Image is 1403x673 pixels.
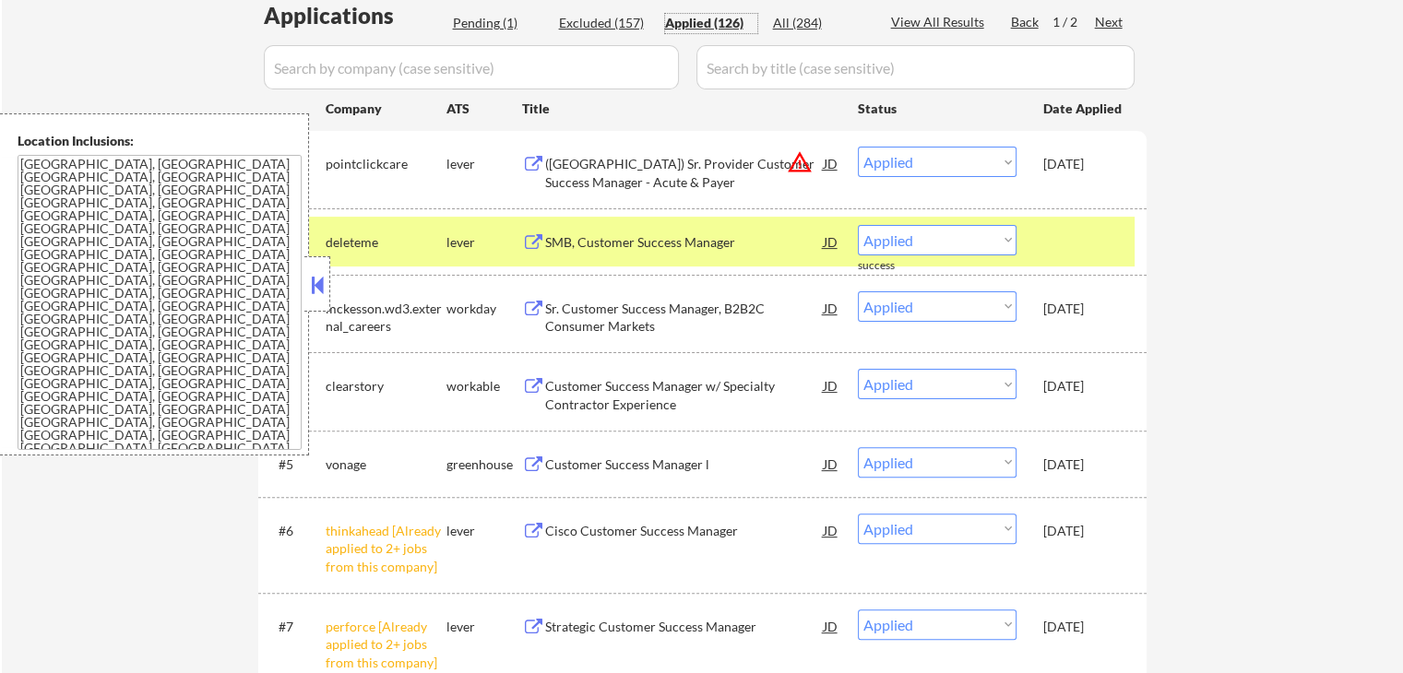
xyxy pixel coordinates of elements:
[822,514,840,547] div: JD
[559,14,651,32] div: Excluded (157)
[822,147,840,180] div: JD
[453,14,545,32] div: Pending (1)
[326,522,446,576] div: thinkahead [Already applied to 2+ jobs from this company]
[1043,618,1124,636] div: [DATE]
[858,258,932,274] div: success
[787,149,813,175] button: warning_amber
[446,377,522,396] div: workable
[1043,522,1124,540] div: [DATE]
[1043,377,1124,396] div: [DATE]
[279,618,311,636] div: #7
[279,522,311,540] div: #6
[1095,13,1124,31] div: Next
[545,522,824,540] div: Cisco Customer Success Manager
[545,377,824,413] div: Customer Success Manager w/ Specialty Contractor Experience
[1043,300,1124,318] div: [DATE]
[545,455,824,474] div: Customer Success Manager l
[326,300,446,336] div: mckesson.wd3.external_careers
[446,455,522,474] div: greenhouse
[822,447,840,480] div: JD
[822,609,840,643] div: JD
[696,45,1135,89] input: Search by title (case sensitive)
[264,45,679,89] input: Search by company (case sensitive)
[264,5,446,27] div: Applications
[1043,155,1124,173] div: [DATE]
[822,291,840,325] div: JD
[279,455,311,474] div: #5
[326,618,446,672] div: perforce [Already applied to 2+ jobs from this company]
[326,377,446,396] div: clearstory
[446,100,522,118] div: ATS
[545,155,824,191] div: ([GEOGRAPHIC_DATA]) Sr. Provider Customer Success Manager - Acute & Payer
[545,300,824,336] div: Sr. Customer Success Manager, B2B2C Consumer Markets
[773,14,865,32] div: All (284)
[545,618,824,636] div: Strategic Customer Success Manager
[1052,13,1095,31] div: 1 / 2
[891,13,990,31] div: View All Results
[446,618,522,636] div: lever
[545,233,824,252] div: SMB, Customer Success Manager
[446,233,522,252] div: lever
[1043,455,1124,474] div: [DATE]
[326,155,446,173] div: pointclickcare
[446,155,522,173] div: lever
[446,300,522,318] div: workday
[822,369,840,402] div: JD
[18,132,302,150] div: Location Inclusions:
[822,225,840,258] div: JD
[326,233,446,252] div: deleteme
[858,91,1017,124] div: Status
[1043,100,1124,118] div: Date Applied
[665,14,757,32] div: Applied (126)
[1011,13,1040,31] div: Back
[446,522,522,540] div: lever
[326,455,446,474] div: vonage
[522,100,840,118] div: Title
[326,100,446,118] div: Company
